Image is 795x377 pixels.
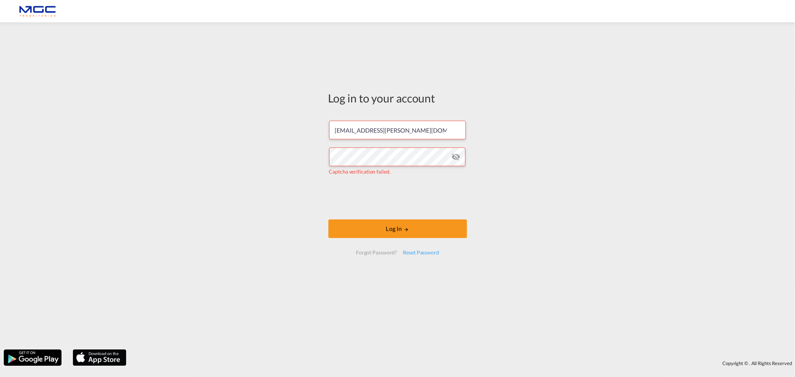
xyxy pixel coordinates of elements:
[341,183,454,212] iframe: reCAPTCHA
[328,219,467,238] button: LOGIN
[329,168,391,175] span: Captcha verification failed.
[400,246,442,259] div: Reset Password
[451,152,460,161] md-icon: icon-eye-off
[328,90,467,106] div: Log in to your account
[353,246,400,259] div: Forgot Password?
[72,349,127,367] img: apple.png
[329,121,466,139] input: Enter email/phone number
[3,349,62,367] img: google.png
[11,3,61,20] img: 92835000d1c111ee8b33af35afdd26c7.png
[130,357,795,370] div: Copyright © . All Rights Reserved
